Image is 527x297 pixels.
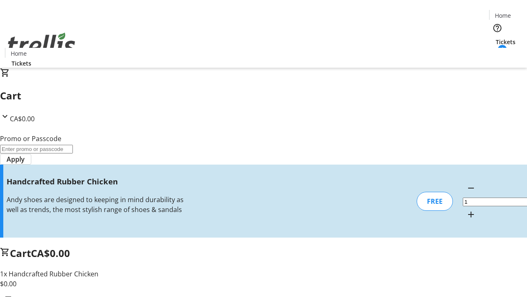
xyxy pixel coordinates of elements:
a: Tickets [489,38,522,46]
h3: Handcrafted Rubber Chicken [7,176,187,187]
button: Cart [489,46,506,63]
a: Home [490,11,516,20]
button: Increment by one [463,206,479,223]
span: Tickets [496,38,515,46]
span: Home [11,49,27,58]
img: Orient E2E Organization b5siwY3sEU's Logo [5,24,78,65]
button: Decrement by one [463,180,479,196]
button: Help [489,20,506,36]
div: Andy shoes are designed to keeping in mind durability as well as trends, the most stylish range o... [7,195,187,214]
span: Apply [7,154,25,164]
a: Home [5,49,32,58]
a: Tickets [5,59,38,68]
span: Tickets [12,59,31,68]
div: FREE [417,192,453,211]
span: CA$0.00 [10,114,35,123]
span: CA$0.00 [31,246,70,260]
span: Home [495,11,511,20]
